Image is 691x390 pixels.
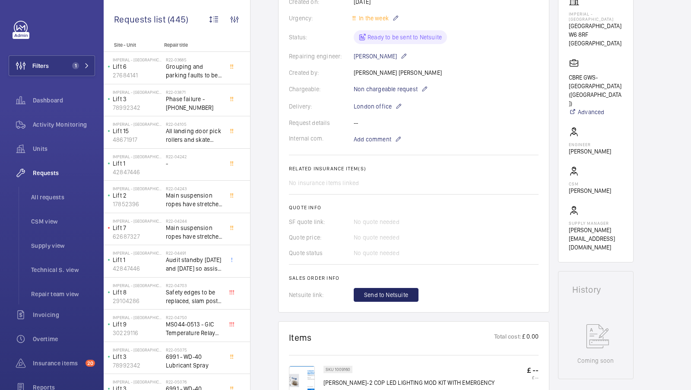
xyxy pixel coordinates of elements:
p: [PERSON_NAME] [569,186,611,195]
p: £ 0.00 [521,332,539,343]
p: £ -- [527,375,539,380]
p: Lift 2 [113,191,162,200]
p: Imperial - [GEOGRAPHIC_DATA] [113,283,162,288]
p: Coming soon [577,356,614,365]
p: Lift 6 [113,62,162,71]
p: Lift 1 [113,256,162,264]
p: 42847446 [113,168,162,176]
p: Lift 3 [113,95,162,103]
p: Supply manager [569,221,623,226]
span: Insurance items [33,359,82,368]
p: Imperial - [GEOGRAPHIC_DATA] [569,11,623,22]
p: [GEOGRAPHIC_DATA] [569,22,623,30]
span: Non chargeable request [354,85,418,93]
p: 17852396 [113,200,162,208]
h2: Sales order info [289,275,539,281]
span: 6991 - WD-40 Lubricant Spray [166,352,223,370]
p: Imperial - [GEOGRAPHIC_DATA] [113,315,162,320]
p: Lift 15 [113,127,162,135]
p: Lift 7 [113,224,162,232]
p: SKU 1009160 [326,368,350,371]
p: Engineer [569,142,611,147]
p: [PERSON_NAME] [569,147,611,156]
span: Phase failure - [PHONE_NUMBER] [166,95,223,112]
p: Lift 8 [113,288,162,297]
h2: Quote info [289,205,539,211]
span: Filters [32,61,49,70]
p: 62687327 [113,232,162,241]
h2: R22-04242 [166,154,223,159]
span: Requests [33,169,95,177]
p: Imperial - [GEOGRAPHIC_DATA] [113,154,162,159]
span: Overtime [33,335,95,343]
h2: R22-04243 [166,186,223,191]
p: 78992342 [113,361,162,370]
p: W6 8RF [GEOGRAPHIC_DATA] [569,30,623,48]
span: 20 [86,360,95,367]
h2: R22-05076 [166,379,223,384]
p: Imperial - [GEOGRAPHIC_DATA] [113,121,162,127]
p: 78992342 [113,103,162,112]
button: Send to Netsuite [354,288,418,302]
h2: R22-05075 [166,347,223,352]
h2: R22-04491 [166,250,223,256]
p: Imperial - [GEOGRAPHIC_DATA] [113,347,162,352]
span: Repair team view [31,290,95,298]
h2: R22-04703 [166,283,223,288]
p: London office [354,101,402,112]
h1: History [572,285,619,294]
p: Repair title [164,42,221,48]
p: Imperial - [GEOGRAPHIC_DATA] [113,250,162,256]
h2: R22-03685 [166,57,223,62]
p: Total cost: [494,332,521,343]
h2: R22-03871 [166,90,223,95]
p: [PERSON_NAME] [354,51,407,61]
span: Requests list [114,14,168,25]
span: In the week [357,15,389,22]
span: Technical S. view [31,265,95,274]
p: Imperial - [GEOGRAPHIC_DATA] [113,57,162,62]
button: Filters1 [9,55,95,76]
span: Main suspension ropes have stretched and require shorten up. Previous insurance inspection defect. [166,191,223,208]
p: 29104286 [113,297,162,305]
span: Units [33,144,95,153]
span: All requests [31,193,95,201]
p: Imperial - [GEOGRAPHIC_DATA] [113,90,162,95]
p: CBRE GWS- [GEOGRAPHIC_DATA] ([GEOGRAPHIC_DATA]) [569,73,623,108]
h2: R22-04105 [166,121,223,127]
h2: R22-04750 [166,315,223,320]
p: Imperial - [GEOGRAPHIC_DATA] [113,218,162,224]
p: CSM [569,181,611,186]
p: Lift 3 [113,352,162,361]
h2: R22-04244 [166,218,223,224]
p: 30229116 [113,329,162,337]
h2: Related insurance item(s) [289,166,539,172]
span: Invoicing [33,310,95,319]
span: MS044-0513 - GIC Temperature Relay and Sensor 45A231ARN - MS044-0756 x1 @££127.28 [166,320,223,337]
span: Safety edges to be replaced, slam post to be secured following impact. [166,288,223,305]
p: Imperial - [GEOGRAPHIC_DATA] [113,186,162,191]
p: Imperial - [GEOGRAPHIC_DATA] [113,379,162,384]
p: [PERSON_NAME][EMAIL_ADDRESS][DOMAIN_NAME] [569,226,623,252]
p: Lift 9 [113,320,162,329]
p: Site - Unit [104,42,161,48]
span: 1 [72,62,79,69]
span: All landing door pick rollers and skate requires to be set up correctly. Advised [PERSON_NAME] of... [166,127,223,144]
span: CSM view [31,217,95,226]
p: £ -- [527,366,539,375]
p: Lift 1 [113,159,162,168]
span: Grouping and parking faults to be investigated. - [166,62,223,80]
p: 42847446 [113,264,162,273]
p: [PERSON_NAME]-2 COP LED LIGHTING MOD KIT WITH EMERGENCY [323,378,494,387]
span: Audit standby [DATE] and [DATE] so assist with Mottram Associates Limited - £680.00 per day [166,256,223,273]
span: Supply view [31,241,95,250]
span: Send to Netsuite [364,291,408,299]
p: 48671917 [113,135,162,144]
span: - [166,159,223,168]
h1: Items [289,332,312,343]
p: 27684141 [113,71,162,80]
span: Dashboard [33,96,95,105]
span: Activity Monitoring [33,120,95,129]
span: Add comment [354,135,391,144]
span: Main suspension ropes have stretched and require shorten up. Previous insurance inspection defect. [166,224,223,241]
